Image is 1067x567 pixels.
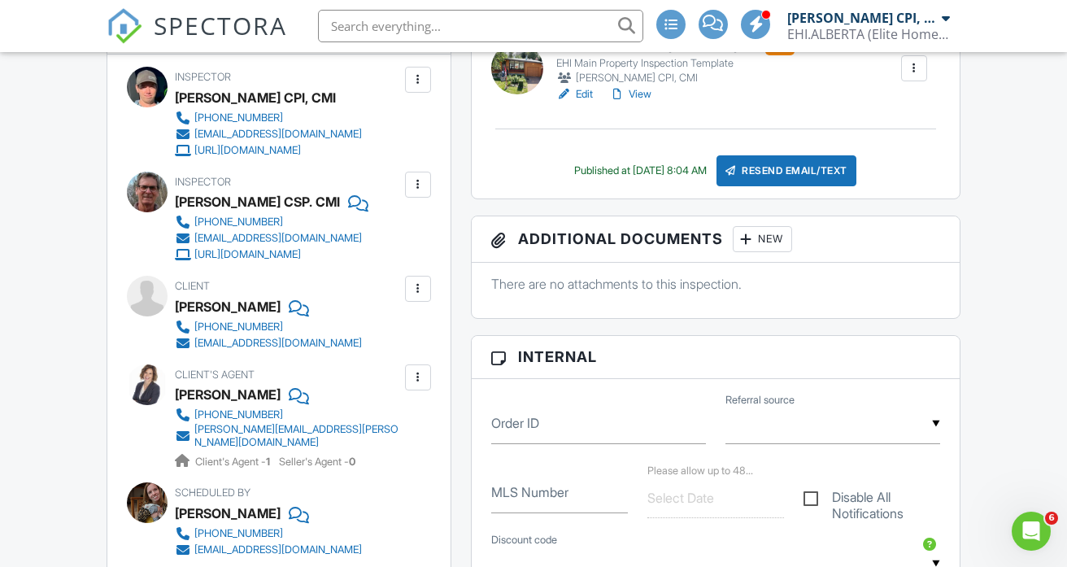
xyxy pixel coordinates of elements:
[491,483,568,501] label: MLS Number
[716,155,856,186] div: Resend Email/Text
[266,456,270,468] strong: 1
[175,126,362,142] a: [EMAIL_ADDRESS][DOMAIN_NAME]
[175,110,362,126] a: [PHONE_NUMBER]
[556,34,817,86] a: Your EHI Home Inspection Report EHI Main Property Inspection Template [PERSON_NAME] CPI, CMI
[175,176,231,188] span: Inspector
[1012,512,1051,551] iframe: Intercom live chat
[175,142,362,159] a: [URL][DOMAIN_NAME]
[175,230,362,246] a: [EMAIL_ADDRESS][DOMAIN_NAME]
[574,164,707,177] div: Published at [DATE] 8:04 AM
[175,85,336,110] div: [PERSON_NAME] CPI, CMI
[194,321,283,334] div: [PHONE_NUMBER]
[194,216,283,229] div: [PHONE_NUMBER]
[175,214,362,230] a: [PHONE_NUMBER]
[647,465,753,477] label: Please allow up to 48hrs for report delivery, delays from water tests, WETT inspection reports an...
[195,456,272,468] span: Client's Agent -
[175,542,362,558] a: [EMAIL_ADDRESS][DOMAIN_NAME]
[175,319,362,335] a: [PHONE_NUMBER]
[1045,512,1058,525] span: 6
[175,71,231,83] span: Inspector
[175,526,362,542] a: [PHONE_NUMBER]
[647,478,784,518] input: Select Date
[194,337,362,350] div: [EMAIL_ADDRESS][DOMAIN_NAME]
[194,408,283,421] div: [PHONE_NUMBER]
[491,533,557,547] label: Discount code
[107,8,142,44] img: The Best Home Inspection Software - Spectora
[154,8,287,42] span: SPECTORA
[194,128,362,141] div: [EMAIL_ADDRESS][DOMAIN_NAME]
[491,473,628,513] input: MLS Number
[175,382,281,407] a: [PERSON_NAME]
[472,336,960,378] h3: Internal
[175,423,400,449] a: [PERSON_NAME][EMAIL_ADDRESS][PERSON_NAME][DOMAIN_NAME]
[556,57,817,70] div: EHI Main Property Inspection Template
[194,248,301,261] div: [URL][DOMAIN_NAME]
[472,216,960,263] h3: Additional Documents
[175,335,362,351] a: [EMAIL_ADDRESS][DOMAIN_NAME]
[107,22,287,56] a: SPECTORA
[787,26,950,42] div: EHI.ALBERTA (Elite Home Inspections)
[175,246,362,263] a: [URL][DOMAIN_NAME]
[279,456,355,468] span: Seller's Agent -
[491,275,940,293] p: There are no attachments to this inspection.
[194,423,400,449] div: [PERSON_NAME][EMAIL_ADDRESS][PERSON_NAME][DOMAIN_NAME]
[175,486,250,499] span: Scheduled By
[491,414,539,432] label: Order ID
[556,70,817,86] div: [PERSON_NAME] CPI, CMI
[787,10,938,26] div: [PERSON_NAME] CPI, CMI
[194,144,301,157] div: [URL][DOMAIN_NAME]
[194,232,362,245] div: [EMAIL_ADDRESS][DOMAIN_NAME]
[349,456,355,468] strong: 0
[609,86,651,102] a: View
[318,10,643,42] input: Search everything...
[175,190,340,214] div: [PERSON_NAME] CSP. CMI
[194,111,283,124] div: [PHONE_NUMBER]
[175,280,210,292] span: Client
[175,369,255,381] span: Client's Agent
[194,543,362,556] div: [EMAIL_ADDRESS][DOMAIN_NAME]
[194,527,283,540] div: [PHONE_NUMBER]
[733,226,792,252] div: New
[556,86,593,102] a: Edit
[175,407,400,423] a: [PHONE_NUMBER]
[725,393,795,408] label: Referral source
[804,490,940,510] label: Disable All Notifications
[175,501,281,526] div: [PERSON_NAME]
[175,294,281,319] div: [PERSON_NAME]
